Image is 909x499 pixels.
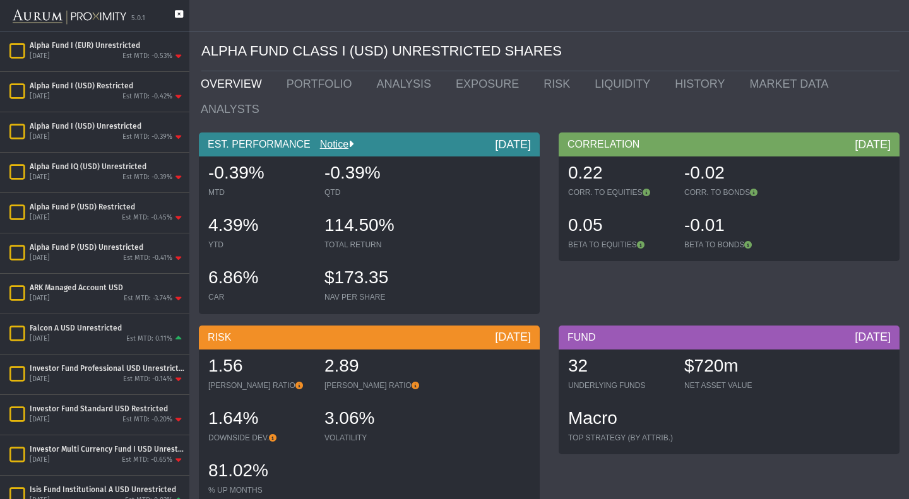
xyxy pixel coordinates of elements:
div: Investor Multi Currency Fund I USD Unrestricted [30,444,184,454]
div: [DATE] [30,294,50,303]
div: [DATE] [30,455,50,465]
div: CORR. TO EQUITIES [568,187,672,197]
div: 1.64% [208,406,312,433]
div: Notice [311,138,353,151]
div: 3.06% [324,406,428,433]
a: ANALYSIS [367,71,446,97]
a: PORTFOLIO [277,71,367,97]
div: Est MTD: -0.14% [123,375,172,384]
div: % UP MONTHS [208,485,312,495]
span: -0.39% [208,163,264,182]
div: Alpha Fund I (EUR) Unrestricted [30,40,184,50]
div: 0.05 [568,213,672,240]
div: -0.02 [684,161,788,187]
div: Est MTD: -0.53% [122,52,172,61]
div: FUND [559,326,900,349]
div: Alpha Fund P (USD) Restricted [30,202,184,212]
div: 114.50% [324,213,428,240]
div: Est MTD: -0.41% [123,254,172,263]
div: 81.02% [208,459,312,485]
a: EXPOSURE [446,71,534,97]
div: RISK [199,326,540,349]
div: [PERSON_NAME] RATIO [324,380,428,390]
div: [DATE] [30,213,50,223]
div: [DATE] [855,137,891,152]
a: HISTORY [665,71,740,97]
div: YTD [208,240,312,250]
div: Falcon A USD Unrestricted [30,323,184,333]
div: Alpha Fund IQ (USD) Unrestricted [30,161,184,172]
div: [PERSON_NAME] RATIO [208,380,312,390]
div: Est MTD: -0.42% [122,92,172,102]
div: 2.89 [324,354,428,380]
div: UNDERLYING FUNDS [568,380,672,390]
div: [DATE] [30,132,50,142]
div: Isis Fund Institutional A USD Unrestricted [30,484,184,495]
div: Investor Fund Professional USD Unrestricted [30,363,184,373]
div: [DATE] [495,137,531,152]
div: [DATE] [30,52,50,61]
div: [DATE] [30,334,50,344]
div: 6.86% [208,266,312,292]
div: [DATE] [30,254,50,263]
div: MTD [208,187,312,197]
div: ARK Managed Account USD [30,283,184,293]
a: ANALYSTS [191,97,275,122]
div: $173.35 [324,266,428,292]
div: BETA TO EQUITIES [568,240,672,250]
div: Est MTD: 0.11% [126,334,172,344]
div: $720m [684,354,788,380]
div: [DATE] [30,173,50,182]
div: BETA TO BONDS [684,240,788,250]
div: 5.0.1 [131,14,145,23]
div: ALPHA FUND CLASS I (USD) UNRESTRICTED SHARES [201,32,900,71]
div: DOWNSIDE DEV. [208,433,312,443]
div: TOTAL RETURN [324,240,428,250]
div: Est MTD: -0.20% [122,415,172,425]
div: NET ASSET VALUE [684,380,788,390]
a: OVERVIEW [191,71,277,97]
div: 1.56 [208,354,312,380]
div: Investor Fund Standard USD Restricted [30,404,184,414]
div: Est MTD: -3.74% [124,294,172,303]
div: Est MTD: -0.45% [122,213,172,223]
div: Macro [568,406,673,433]
div: Alpha Fund I (USD) Restricted [30,81,184,91]
div: QTD [324,187,428,197]
div: 32 [568,354,672,380]
a: Notice [311,139,348,150]
div: [DATE] [30,375,50,384]
div: NAV PER SHARE [324,292,428,302]
div: Alpha Fund I (USD) Unrestricted [30,121,184,131]
div: Alpha Fund P (USD) Unrestricted [30,242,184,252]
div: CAR [208,292,312,302]
img: Aurum-Proximity%20white.svg [13,3,126,31]
div: 4.39% [208,213,312,240]
div: EST. PERFORMANCE [199,132,540,156]
span: -0.39% [324,163,381,182]
div: VOLATILITY [324,433,428,443]
a: LIQUIDITY [585,71,665,97]
span: 0.22 [568,163,603,182]
div: [DATE] [855,329,891,344]
div: Est MTD: -0.65% [122,455,172,465]
a: RISK [534,71,585,97]
div: Est MTD: -0.39% [122,173,172,182]
div: TOP STRATEGY (BY ATTRIB.) [568,433,673,443]
div: Est MTD: -0.39% [122,132,172,142]
div: [DATE] [30,92,50,102]
div: [DATE] [495,329,531,344]
div: [DATE] [30,415,50,425]
div: CORR. TO BONDS [684,187,788,197]
a: MARKET DATA [740,71,844,97]
div: CORRELATION [559,132,900,156]
div: -0.01 [684,213,788,240]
